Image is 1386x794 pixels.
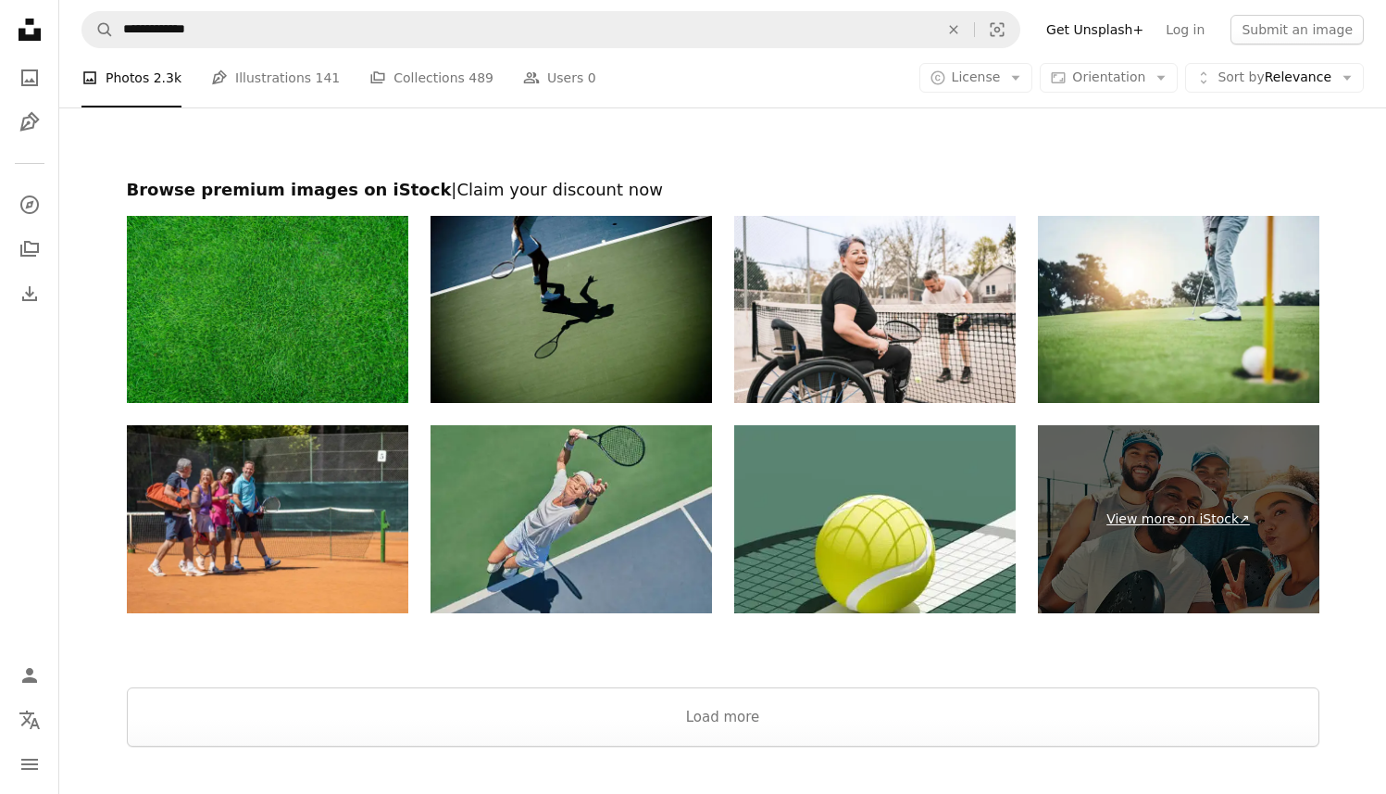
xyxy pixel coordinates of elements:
[919,63,1033,93] button: License
[211,48,340,107] a: Illustrations 141
[11,11,48,52] a: Home — Unsplash
[1038,425,1319,613] a: View more on iStock↗
[451,180,663,199] span: | Claim your discount now
[952,69,1001,84] span: License
[11,186,48,223] a: Explore
[1185,63,1364,93] button: Sort byRelevance
[1038,216,1319,404] img: Ground, golf hole and man with golfing club on course for game, practice and training for competi...
[11,104,48,141] a: Illustrations
[734,216,1016,404] img: Disabled Latin woman practice wheelchair tennis with coach
[127,425,408,613] img: Couple walking out of tennis court
[1230,15,1364,44] button: Submit an image
[933,12,974,47] button: Clear
[523,48,596,107] a: Users 0
[127,179,1319,201] h2: Browse premium images on iStock
[11,701,48,738] button: Language
[1035,15,1155,44] a: Get Unsplash+
[1217,69,1331,87] span: Relevance
[588,68,596,88] span: 0
[127,216,408,404] img: Green grass texture background. Top view of turf.
[734,425,1016,613] img: Top view of yellow ball for tennis game under the shadow of racquet on dark green background. 3D ...
[11,746,48,783] button: Menu
[11,59,48,96] a: Photos
[81,11,1020,48] form: Find visuals sitewide
[11,657,48,694] a: Log in / Sign up
[468,68,493,88] span: 489
[431,425,712,613] img: Tennis serve, sport and woman on outdoor court, fitness motivation and competition with athlete t...
[975,12,1019,47] button: Visual search
[431,216,712,404] img: tennis abstract
[127,687,1319,747] button: Load more
[11,231,48,268] a: Collections
[1040,63,1178,93] button: Orientation
[11,275,48,312] a: Download History
[369,48,493,107] a: Collections 489
[82,12,114,47] button: Search Unsplash
[1155,15,1216,44] a: Log in
[1072,69,1145,84] span: Orientation
[1217,69,1264,84] span: Sort by
[316,68,341,88] span: 141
